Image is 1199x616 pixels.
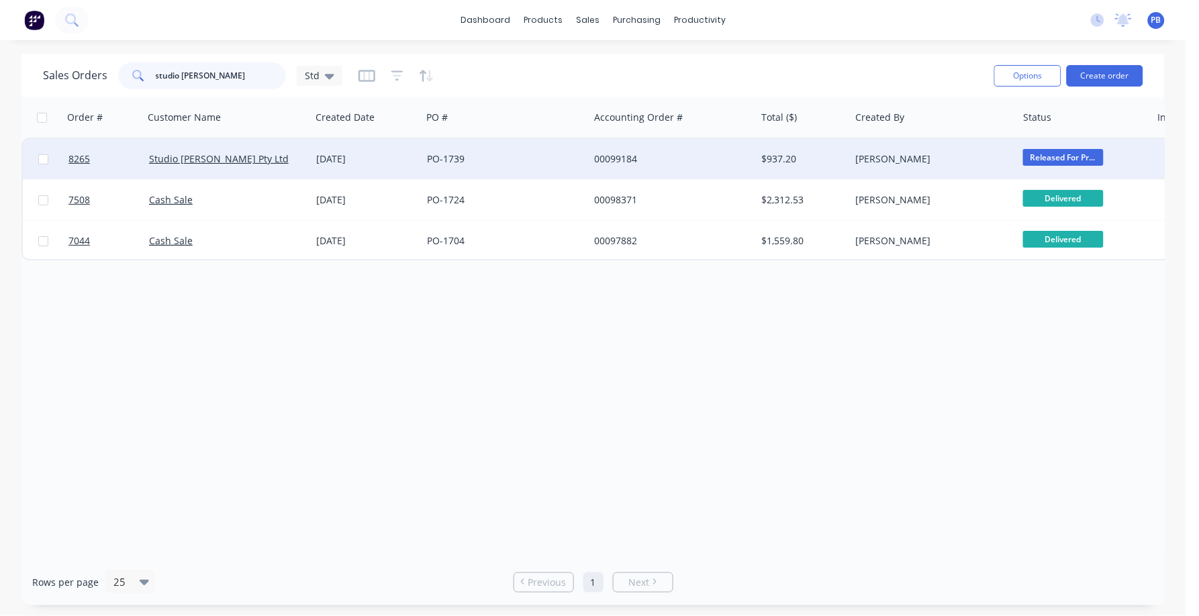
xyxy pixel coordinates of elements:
[305,68,320,83] span: Std
[594,152,743,166] div: 00099184
[24,10,44,30] img: Factory
[426,111,448,124] div: PO #
[1023,231,1104,248] span: Delivered
[667,10,732,30] div: productivity
[594,193,743,207] div: 00098371
[316,193,416,207] div: [DATE]
[1023,190,1104,207] span: Delivered
[427,234,576,248] div: PO-1704
[427,193,576,207] div: PO-1724
[149,193,193,206] a: Cash Sale
[629,576,650,589] span: Next
[528,576,566,589] span: Previous
[68,180,149,220] a: 7508
[762,193,841,207] div: $2,312.53
[148,111,221,124] div: Customer Name
[427,152,576,166] div: PO-1739
[68,139,149,179] a: 8265
[855,152,1004,166] div: [PERSON_NAME]
[517,10,569,30] div: products
[68,193,90,207] span: 7508
[855,234,1004,248] div: [PERSON_NAME]
[149,234,193,247] a: Cash Sale
[316,234,416,248] div: [DATE]
[316,111,375,124] div: Created Date
[454,10,517,30] a: dashboard
[614,576,673,589] a: Next page
[508,572,679,593] ul: Pagination
[994,65,1061,87] button: Options
[1067,65,1143,87] button: Create order
[68,234,90,248] span: 7044
[583,572,604,593] a: Page 1 is your current page
[762,152,841,166] div: $937.20
[68,221,149,261] a: 7044
[68,152,90,166] span: 8265
[569,10,606,30] div: sales
[156,62,287,89] input: Search...
[762,111,798,124] div: Total ($)
[149,152,289,165] a: Studio [PERSON_NAME] Pty Ltd
[514,576,573,589] a: Previous page
[67,111,103,124] div: Order #
[856,111,905,124] div: Created By
[1151,14,1161,26] span: PB
[32,576,99,589] span: Rows per page
[43,69,107,82] h1: Sales Orders
[594,234,743,248] div: 00097882
[1024,111,1052,124] div: Status
[606,10,667,30] div: purchasing
[1023,149,1104,166] span: Released For Pr...
[316,152,416,166] div: [DATE]
[594,111,683,124] div: Accounting Order #
[762,234,841,248] div: $1,559.80
[855,193,1004,207] div: [PERSON_NAME]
